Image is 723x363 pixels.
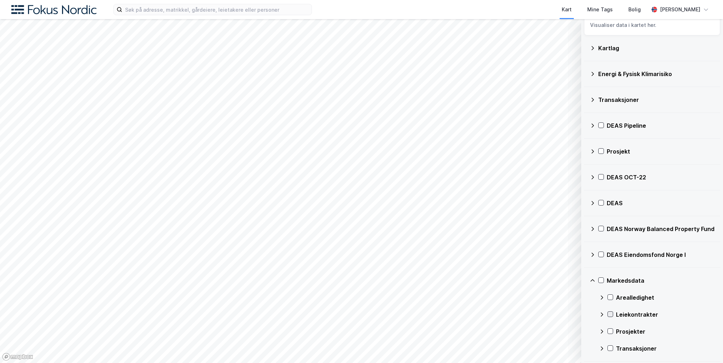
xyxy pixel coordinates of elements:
[607,225,714,233] div: DEAS Norway Balanced Property Fund
[607,276,714,285] div: Markedsdata
[122,4,312,15] input: Søk på adresse, matrikkel, gårdeiere, leietakere eller personer
[660,5,700,14] div: [PERSON_NAME]
[11,5,96,15] img: fokus-nordic-logo.8a93422641609758e4ac.png
[607,147,714,156] div: Prosjekt
[587,5,613,14] div: Mine Tags
[607,121,714,130] div: DEAS Pipeline
[616,310,714,319] div: Leiekontrakter
[616,344,714,353] div: Transaksjoner
[562,5,572,14] div: Kart
[2,353,33,361] a: Mapbox homepage
[598,96,714,104] div: Transaksjoner
[688,329,723,363] div: Kontrollprogram for chat
[598,70,714,78] div: Energi & Fysisk Klimarisiko
[598,44,714,52] div: Kartlag
[688,329,723,363] iframe: Chat Widget
[628,5,641,14] div: Bolig
[616,293,714,302] div: Arealledighet
[607,173,714,181] div: DEAS OCT-22
[607,199,714,207] div: DEAS
[607,250,714,259] div: DEAS Eiendomsfond Norge I
[590,21,714,29] div: Visualiser data i kartet her.
[616,327,714,336] div: Prosjekter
